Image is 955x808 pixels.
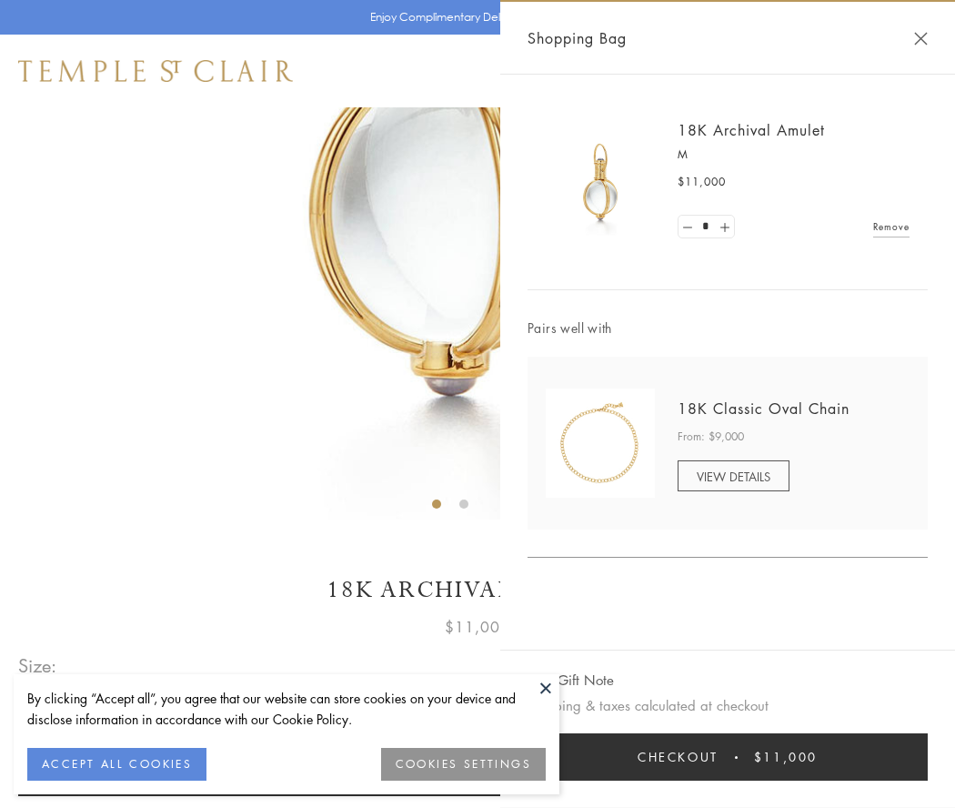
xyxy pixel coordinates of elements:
[678,399,849,419] a: 18K Classic Oval Chain
[381,748,546,781] button: COOKIES SETTINGS
[678,120,825,140] a: 18K Archival Amulet
[27,748,206,781] button: ACCEPT ALL COOKIES
[678,173,726,191] span: $11,000
[528,318,928,338] span: Pairs well with
[873,217,910,237] a: Remove
[528,733,928,781] button: Checkout $11,000
[678,428,744,446] span: From: $9,000
[18,651,58,681] span: Size:
[546,127,655,237] img: 18K Archival Amulet
[528,669,614,692] button: Add Gift Note
[697,468,770,485] span: VIEW DETAILS
[715,216,733,238] a: Set quantity to 2
[18,60,293,82] img: Temple St. Clair
[370,8,577,26] p: Enjoy Complimentary Delivery & Returns
[638,747,719,767] span: Checkout
[27,688,546,730] div: By clicking “Accept all”, you agree that our website can store cookies on your device and disclos...
[679,216,697,238] a: Set quantity to 0
[678,146,910,164] p: M
[18,574,937,606] h1: 18K Archival Amulet
[914,32,928,45] button: Close Shopping Bag
[678,460,789,491] a: VIEW DETAILS
[528,26,627,50] span: Shopping Bag
[546,389,655,498] img: N88865-OV18
[528,694,928,717] p: Shipping & taxes calculated at checkout
[754,747,818,767] span: $11,000
[445,615,510,639] span: $11,000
